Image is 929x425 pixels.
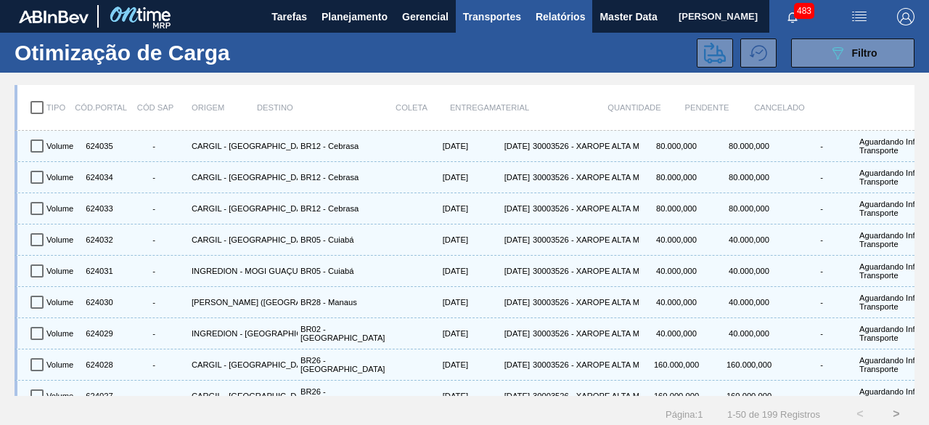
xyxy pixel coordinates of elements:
div: 30003526 - XAROPE ALTA MALTOSE;82%;; [530,196,639,221]
div: - [787,235,856,244]
div: 30003526 - XAROPE ALTA MALTOSE;82%;; [530,259,639,283]
div: 160.000,000 [639,352,711,377]
div: INGREDION - CABO DE SANTO AGOSTINHO 4130 (PE) [189,321,298,346]
div: - [119,360,189,369]
div: [DATE] [406,259,468,283]
div: 160.000,000 [711,384,784,408]
div: 80.000,000 [639,196,711,221]
div: 40.000,000 [711,227,784,252]
div: 30003526 - XAROPE ALTA MALTOSE;82%;; [530,227,639,252]
div: Destino [257,92,366,123]
div: - [119,298,189,307]
div: [DATE] [468,134,530,158]
span: Gerencial [402,8,449,25]
div: 80.000,000 [711,165,784,190]
div: Alterar para histórico [740,39,784,68]
div: 40.000,000 [711,290,784,315]
div: 80.000,000 [639,134,711,158]
div: Material [489,92,598,123]
div: [DATE] [468,196,530,221]
span: Relatórios [536,8,585,25]
div: [DATE] [468,384,530,408]
div: 624035 [80,134,116,158]
div: 30003526 - XAROPE ALTA MALTOSE;82%;; [530,290,639,315]
div: 40.000,000 [639,321,711,346]
div: 40.000,000 [639,290,711,315]
div: [DATE] [406,165,468,190]
img: Logout [897,8,914,25]
div: - [119,392,189,400]
div: - [787,392,856,400]
div: - [119,173,189,182]
div: CARGIL - UBERLÂNDIA (MG) [189,196,298,221]
div: 30003526 - XAROPE ALTA MALTOSE;82%;; [530,321,639,346]
div: 624030 [80,290,116,315]
div: [DATE] [468,227,530,252]
div: 624034 [80,165,116,190]
div: 30003526 - XAROPE ALTA MALTOSE;82%;; [530,165,639,190]
div: Tipo [46,92,83,123]
div: BR28 - Manaus [298,290,406,315]
span: Master Data [599,8,657,25]
div: CARGIL - UBERLÂNDIA (MG) [189,352,298,377]
div: Volume [44,290,80,315]
div: 30003526 - XAROPE ALTA MALTOSE;82%;; [530,384,639,408]
div: Pendente [671,92,743,123]
div: Volume [44,196,80,221]
div: - [787,329,856,338]
button: Filtro [791,39,914,68]
div: [DATE] [468,165,530,190]
div: BR05 - Cuiabá [298,259,406,283]
div: - [119,329,189,338]
div: BR26 - [GEOGRAPHIC_DATA] [298,352,406,377]
div: [DATE] [468,290,530,315]
div: [DATE] [406,290,468,315]
div: CARGIL - UBERLÂNDIA (MG) [189,165,298,190]
span: 1 - 50 de 199 Registros [724,409,820,420]
button: Notificações [769,7,816,27]
img: userActions [851,8,868,25]
span: Filtro [852,47,877,59]
div: Volume [44,352,80,377]
div: 40.000,000 [711,259,784,283]
div: Volume [44,321,80,346]
div: Origem [192,92,257,123]
div: - [119,204,189,213]
div: BR12 - Cebrasa [298,196,406,221]
span: Tarefas [271,8,307,25]
div: 624032 [80,227,116,252]
div: BR26 - [GEOGRAPHIC_DATA] [298,384,406,408]
div: INGREDION - MOGI GUAÇU 4120 (SP) [189,259,298,283]
div: [DATE] [406,321,468,346]
div: 624028 [80,352,116,377]
div: - [787,267,856,275]
div: Volume [44,384,80,408]
div: [DATE] [468,352,530,377]
div: [DATE] [406,196,468,221]
div: 624027 [80,384,116,408]
div: Entrega [427,92,489,123]
span: Transportes [463,8,521,25]
div: 160.000,000 [639,384,711,408]
div: Volume [44,134,80,158]
div: 80.000,000 [711,134,784,158]
div: - [119,267,189,275]
div: 40.000,000 [639,259,711,283]
div: CARGIL - UBERLÂNDIA (MG) [189,384,298,408]
div: 40.000,000 [639,227,711,252]
div: 80.000,000 [711,196,784,221]
div: Volume [44,227,80,252]
div: CARGILL - CASTRO (PR) [189,290,298,315]
div: 30003526 - XAROPE ALTA MALTOSE;82%;; [530,134,639,158]
div: BR05 - Cuiabá [298,227,406,252]
div: - [787,142,856,150]
div: 624033 [80,196,116,221]
h1: Otimização de Carga [15,44,255,61]
span: 483 [794,3,814,19]
div: - [119,142,189,150]
span: Planejamento [322,8,388,25]
div: - [787,298,856,307]
div: [DATE] [468,321,530,346]
div: BR02 - [GEOGRAPHIC_DATA] [298,321,406,346]
div: CARGIL - UBERLÂNDIA (MG) [189,227,298,252]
